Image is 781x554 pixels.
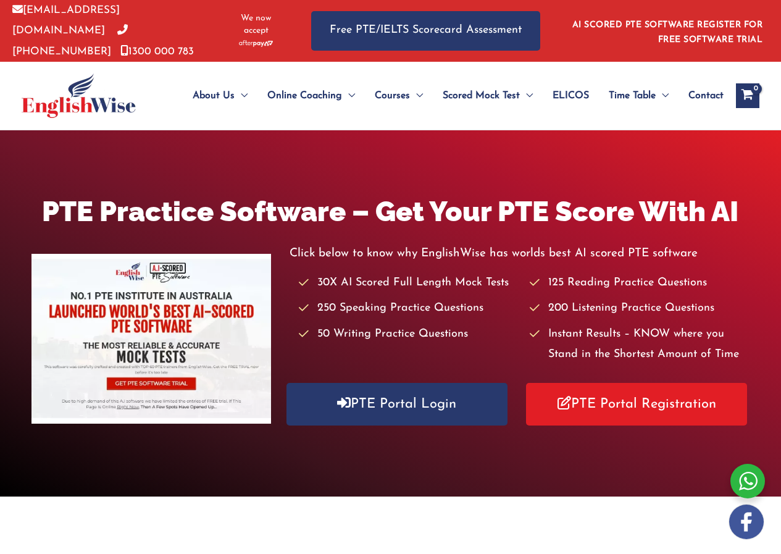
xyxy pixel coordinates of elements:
span: Menu Toggle [410,74,423,117]
li: Instant Results – KNOW where you Stand in the Shortest Amount of Time [530,324,750,366]
a: View Shopping Cart, empty [736,83,759,108]
a: CoursesMenu Toggle [365,74,433,117]
li: 250 Speaking Practice Questions [299,298,519,319]
li: 200 Listening Practice Questions [530,298,750,319]
img: white-facebook.png [729,505,764,539]
h1: PTE Practice Software – Get Your PTE Score With AI [31,192,750,231]
span: ELICOS [553,74,589,117]
li: 50 Writing Practice Questions [299,324,519,345]
a: [EMAIL_ADDRESS][DOMAIN_NAME] [12,5,120,36]
img: cropped-ew-logo [22,73,136,118]
a: PTE Portal Login [286,383,507,426]
a: PTE Portal Registration [526,383,747,426]
span: Scored Mock Test [443,74,520,117]
span: Menu Toggle [342,74,355,117]
span: Menu Toggle [235,74,248,117]
a: 1300 000 783 [120,46,194,57]
span: Online Coaching [267,74,342,117]
a: Free PTE/IELTS Scorecard Assessment [311,11,540,50]
aside: Header Widget 1 [565,10,769,51]
img: pte-institute-main [31,254,271,424]
nav: Site Navigation: Main Menu [163,74,724,117]
span: Menu Toggle [520,74,533,117]
li: 30X AI Scored Full Length Mock Tests [299,273,519,293]
span: Menu Toggle [656,74,669,117]
img: Afterpay-Logo [239,40,273,47]
p: Click below to know why EnglishWise has worlds best AI scored PTE software [290,243,750,264]
a: ELICOS [543,74,599,117]
a: Time TableMenu Toggle [599,74,679,117]
a: Online CoachingMenu Toggle [257,74,365,117]
li: 125 Reading Practice Questions [530,273,750,293]
span: Time Table [609,74,656,117]
span: We now accept [232,12,280,37]
a: [PHONE_NUMBER] [12,25,128,56]
a: AI SCORED PTE SOFTWARE REGISTER FOR FREE SOFTWARE TRIAL [572,20,763,44]
a: About UsMenu Toggle [183,74,257,117]
span: Contact [688,74,724,117]
a: Scored Mock TestMenu Toggle [433,74,543,117]
span: Courses [375,74,410,117]
a: Contact [679,74,724,117]
span: About Us [193,74,235,117]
